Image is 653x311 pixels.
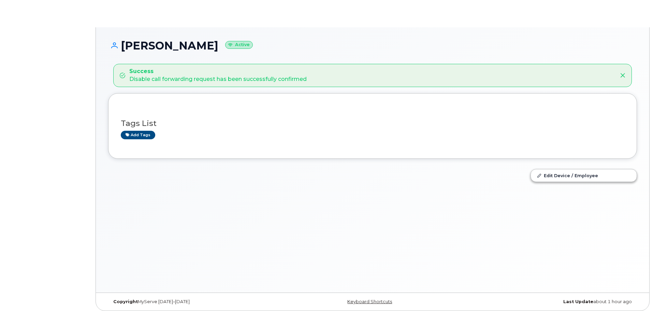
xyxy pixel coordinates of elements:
a: Keyboard Shortcuts [347,299,392,304]
a: Edit Device / Employee [531,169,637,182]
div: about 1 hour ago [461,299,637,305]
div: MyServe [DATE]–[DATE] [108,299,285,305]
strong: Last Update [563,299,593,304]
h3: Tags List [121,119,624,128]
div: Disable call forwarding request has been successfully confirmed [129,68,307,83]
a: Add tags [121,131,155,139]
strong: Success [129,68,307,75]
h1: [PERSON_NAME] [108,40,637,52]
strong: Copyright [113,299,138,304]
small: Active [225,41,253,49]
